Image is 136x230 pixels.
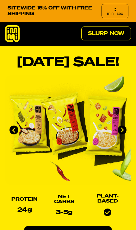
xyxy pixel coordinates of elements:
li: 1 of 4 [5,75,131,185]
a: Slurp Now [81,27,131,40]
button: Go to last slide [9,126,18,134]
p: 3-5g [56,209,72,215]
div: : [114,7,116,12]
h1: [DATE] SALE! [5,56,131,69]
h2: Protein [11,197,38,202]
span: sec [117,12,123,16]
h2: Plant-based [91,194,125,203]
button: Next slide [118,126,127,134]
p: 24g [17,207,32,213]
div: immi slideshow [5,75,131,185]
p: SITEWIDE 15% OFF WITH FREE SHIPPING [8,5,96,17]
h2: Net Carbs [51,194,78,204]
span: min [107,12,114,16]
